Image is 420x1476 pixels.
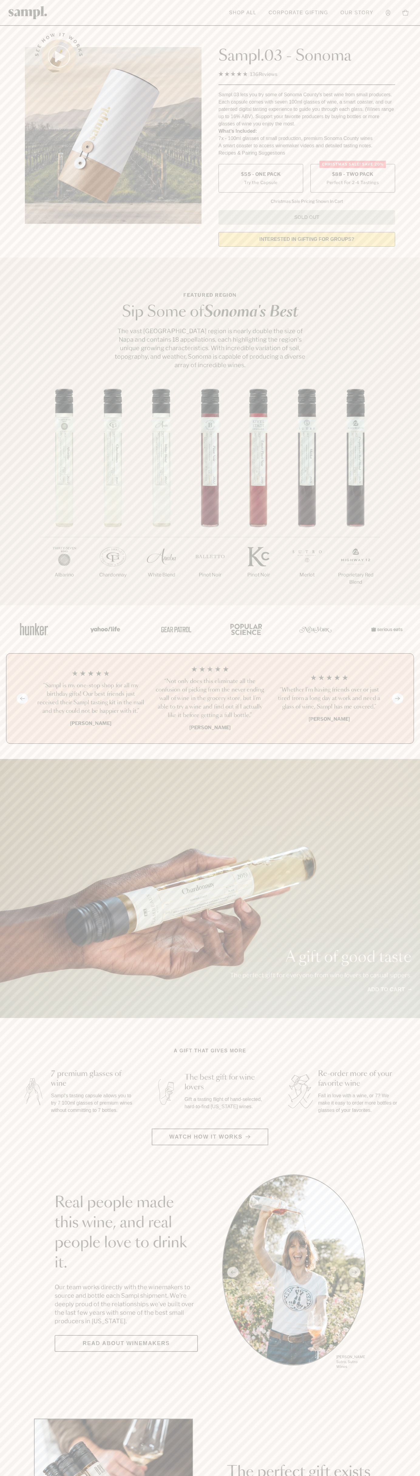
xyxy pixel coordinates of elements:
div: Christmas SALE! Save 20% [320,161,386,168]
button: Watch how it works [152,1129,268,1145]
p: Pinot Noir [186,571,234,579]
button: See how it works [42,39,76,73]
li: 3 / 7 [137,389,186,598]
li: A smart coaster to access winemaker videos and detailed tasting notes. [218,142,395,149]
p: Featured Region [113,292,307,299]
p: White Blend [137,571,186,579]
b: [PERSON_NAME] [189,725,231,730]
h2: Sip Some of [113,305,307,319]
ul: carousel [222,1174,365,1370]
p: Our team works directly with the winemakers to source and bottle each Sampl shipment. We’re deepl... [55,1283,198,1325]
a: interested in gifting for groups? [218,232,395,247]
small: Try the Capsule [244,179,278,186]
h3: 7 premium glasses of wine [51,1069,134,1088]
img: Artboard_5_7fdae55a-36fd-43f7-8bfd-f74a06a2878e_x450.png [157,616,193,642]
img: Artboard_4_28b4d326-c26e-48f9-9c80-911f17d6414e_x450.png [227,616,263,642]
img: Artboard_3_0b291449-6e8c-4d07-b2c2-3f3601a19cd1_x450.png [297,616,334,642]
p: Pinot Noir [234,571,283,579]
a: Read about Winemakers [55,1335,198,1352]
li: 4 / 7 [186,389,234,598]
p: The perfect gift for everyone from wine lovers to casual sippers. [230,971,412,979]
span: Reviews [259,71,277,77]
p: Merlot [283,571,331,579]
p: The vast [GEOGRAPHIC_DATA] region is nearly double the size of Napa and contains 18 appellations,... [113,327,307,369]
p: Fall in love with a wine, or 7? We make it easy to order more bottles or glasses of your favorites. [318,1092,401,1114]
p: A gift of good taste [230,950,412,965]
h2: Real people made this wine, and real people love to drink it. [55,1193,198,1273]
li: Christmas Sale Pricing Shown In Cart [268,199,346,204]
div: slide 1 [222,1174,365,1370]
a: Shop All [226,6,259,19]
span: $88 - Two Pack [332,171,374,178]
button: Previous slide [17,693,28,704]
b: [PERSON_NAME] [70,720,111,726]
img: Artboard_6_04f9a106-072f-468a-bdd7-f11783b05722_x450.png [86,616,123,642]
p: Chardonnay [89,571,137,579]
li: 2 / 7 [89,389,137,598]
p: [PERSON_NAME] Sutro, Sutro Wines [336,1355,365,1369]
h3: Re-order more of your favorite wine [318,1069,401,1088]
div: 136Reviews [218,70,277,78]
li: 1 / 4 [36,666,146,731]
li: Recipes & Pairing Suggestions [218,149,395,157]
h2: A gift that gives more [174,1047,246,1054]
li: 6 / 7 [283,389,331,598]
span: $55 - One Pack [241,171,281,178]
b: [PERSON_NAME] [309,716,350,722]
h1: Sampl.03 - Sonoma [218,47,395,65]
li: 7x - 100ml glasses of small production, premium Sonoma County wines [218,135,395,142]
h3: The best gift for wine lovers [185,1073,267,1092]
small: Perfect For 2-4 Tastings [327,179,379,186]
img: Artboard_7_5b34974b-f019-449e-91fb-745f8d0877ee_x450.png [368,616,404,642]
li: 2 / 4 [155,666,265,731]
a: Our Story [337,6,377,19]
img: Sampl logo [8,6,47,19]
img: Artboard_1_c8cd28af-0030-4af1-819c-248e302c7f06_x450.png [16,616,52,642]
li: 1 / 7 [40,389,89,598]
button: Next slide [392,693,403,704]
li: 7 / 7 [331,389,380,605]
p: Proprietary Red Blend [331,571,380,586]
button: Sold Out [218,210,395,225]
a: Add to cart [367,986,412,994]
p: Gift a tasting flight of hand-selected, hard-to-find [US_STATE] wines. [185,1096,267,1110]
h3: “Not only does this eliminate all the confusion of picking from the never ending wall of wine in ... [155,677,265,720]
img: Sampl.03 - Sonoma [25,47,202,224]
h3: “Sampl is my one-stop shop for all my birthday gifts! Our best friends just received their Sampl ... [36,682,146,716]
p: Albarino [40,571,89,579]
li: 3 / 4 [274,666,384,731]
strong: What’s Included: [218,128,257,134]
li: 5 / 7 [234,389,283,598]
div: Sampl.03 lets you try some of Sonoma County's best wine from small producers. Each capsule comes ... [218,91,395,128]
em: Sonoma's Best [204,305,298,319]
h3: “Whether I'm having friends over or just tired from a long day at work and need a glass of wine, ... [274,686,384,711]
span: 136 [250,71,259,77]
p: Sampl's tasting capsule allows you to try 7 100ml glasses of premium wines without committing to ... [51,1092,134,1114]
a: Corporate Gifting [266,6,331,19]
